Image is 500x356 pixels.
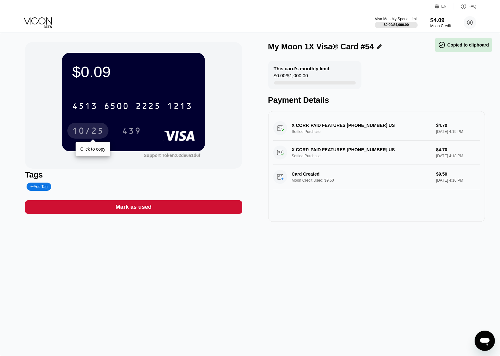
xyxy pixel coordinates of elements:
[438,41,489,49] div: Copied to clipboard
[25,200,242,214] div: Mark as used
[25,170,242,179] div: Tags
[144,153,201,158] div: Support Token: 02de6a1d6f
[441,4,447,9] div: EN
[30,184,47,189] div: Add Tag
[67,123,108,139] div: 10/25
[430,17,451,24] div: $4.09
[72,63,195,81] div: $0.09
[72,102,97,112] div: 4513
[438,41,446,49] span: 
[475,331,495,351] iframe: Кнопка запуска окна обмена сообщениями
[430,17,451,28] div: $4.09Moon Credit
[135,102,161,112] div: 2225
[435,3,454,9] div: EN
[375,17,417,28] div: Visa Monthly Spend Limit$0.00/$4,000.00
[68,98,196,114] div: 4513650022251213
[72,127,104,137] div: 10/25
[375,17,417,21] div: Visa Monthly Spend Limit
[268,96,485,105] div: Payment Details
[144,153,201,158] div: Support Token:02de6a1d6f
[122,127,141,137] div: 439
[117,123,146,139] div: 439
[268,42,374,51] div: My Moon 1X Visa® Card #54
[274,66,330,71] div: This card’s monthly limit
[430,24,451,28] div: Moon Credit
[469,4,476,9] div: FAQ
[167,102,192,112] div: 1213
[27,183,51,191] div: Add Tag
[80,147,105,152] div: Click to copy
[104,102,129,112] div: 6500
[384,23,409,27] div: $0.00 / $4,000.00
[274,73,308,81] div: $0.00 / $1,000.00
[454,3,476,9] div: FAQ
[115,203,151,211] div: Mark as used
